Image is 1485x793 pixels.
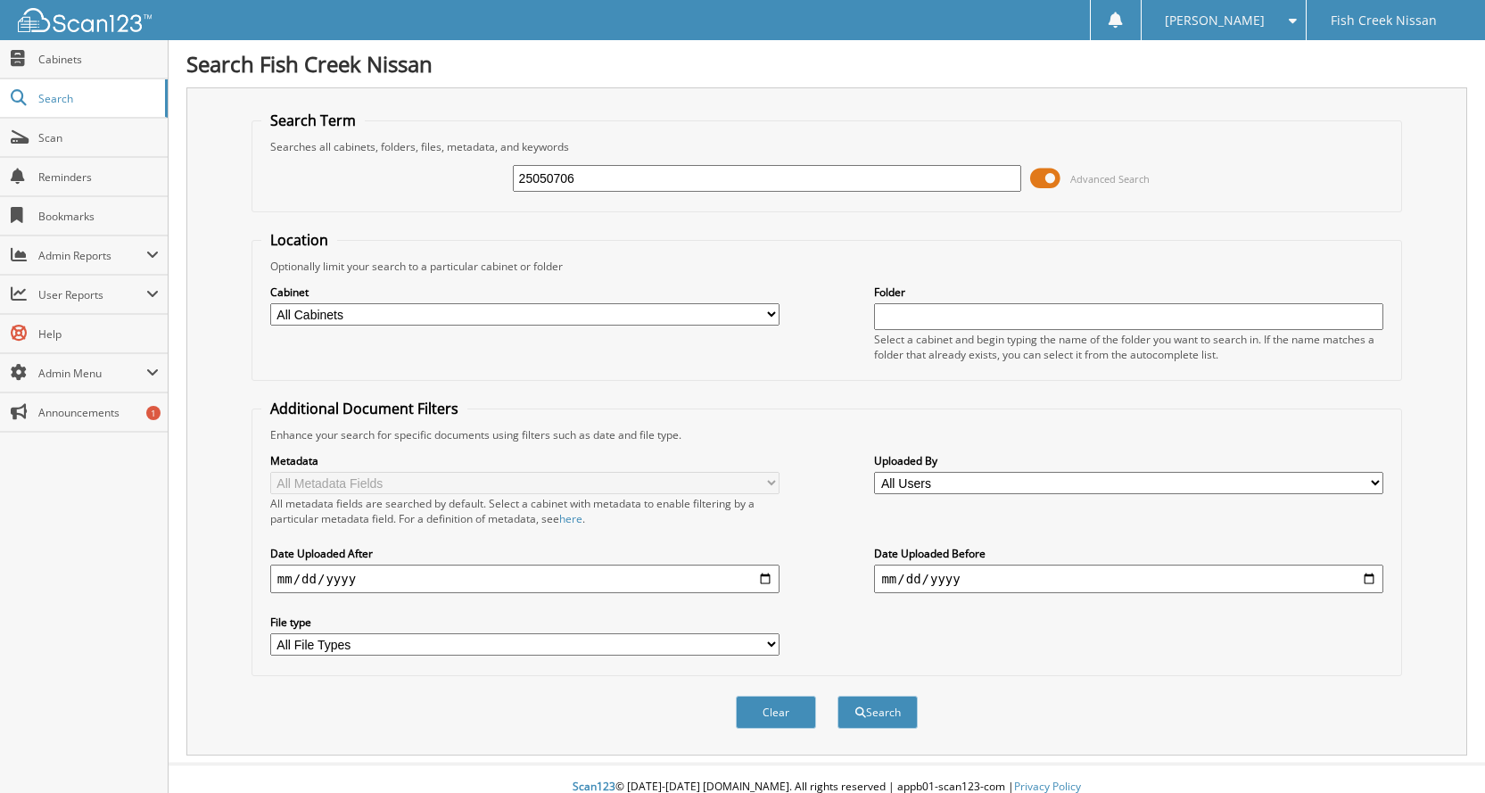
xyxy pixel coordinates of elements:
[261,259,1392,274] div: Optionally limit your search to a particular cabinet or folder
[1165,15,1265,26] span: [PERSON_NAME]
[18,8,152,32] img: scan123-logo-white.svg
[38,52,159,67] span: Cabinets
[38,130,159,145] span: Scan
[270,615,780,630] label: File type
[38,248,146,263] span: Admin Reports
[38,326,159,342] span: Help
[270,565,780,593] input: start
[736,696,816,729] button: Clear
[270,496,780,526] div: All metadata fields are searched by default. Select a cabinet with metadata to enable filtering b...
[837,696,918,729] button: Search
[38,91,156,106] span: Search
[874,285,1383,300] label: Folder
[38,287,146,302] span: User Reports
[261,139,1392,154] div: Searches all cabinets, folders, files, metadata, and keywords
[559,511,582,526] a: here
[874,453,1383,468] label: Uploaded By
[270,285,780,300] label: Cabinet
[270,546,780,561] label: Date Uploaded After
[261,230,337,250] legend: Location
[874,546,1383,561] label: Date Uploaded Before
[38,209,159,224] span: Bookmarks
[1331,15,1437,26] span: Fish Creek Nissan
[261,111,365,130] legend: Search Term
[146,406,161,420] div: 1
[1070,172,1150,186] span: Advanced Search
[874,565,1383,593] input: end
[38,405,159,420] span: Announcements
[270,453,780,468] label: Metadata
[261,427,1392,442] div: Enhance your search for specific documents using filters such as date and file type.
[874,332,1383,362] div: Select a cabinet and begin typing the name of the folder you want to search in. If the name match...
[186,49,1467,78] h1: Search Fish Creek Nissan
[261,399,467,418] legend: Additional Document Filters
[38,366,146,381] span: Admin Menu
[38,169,159,185] span: Reminders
